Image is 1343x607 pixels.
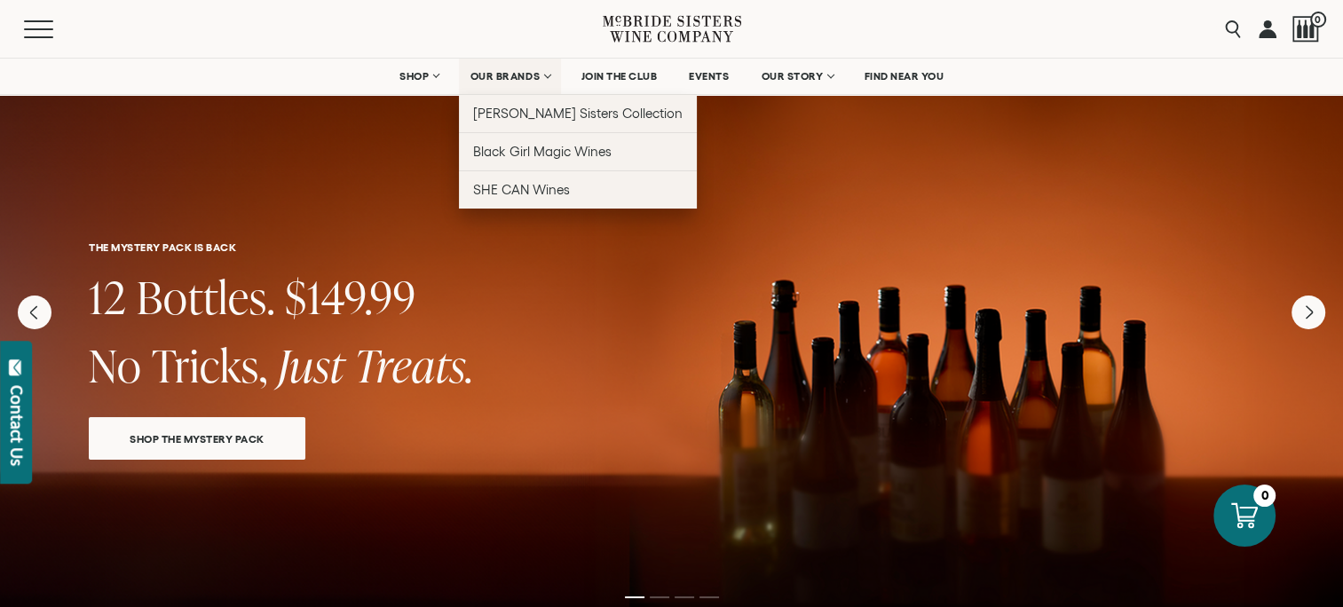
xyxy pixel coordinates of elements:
[459,132,698,170] a: Black Girl Magic Wines
[1292,296,1325,329] button: Next
[473,182,570,197] span: SHE CAN Wines
[388,59,450,94] a: SHOP
[761,70,823,83] span: OUR STORY
[865,70,944,83] span: FIND NEAR YOU
[749,59,844,94] a: OUR STORY
[278,335,344,396] span: Just
[677,59,740,94] a: EVENTS
[99,429,296,449] span: SHOP THE MYSTERY PACK
[152,335,268,396] span: Tricks,
[650,596,669,598] li: Page dot 2
[18,296,51,329] button: Previous
[354,335,474,396] span: Treats.
[459,59,561,94] a: OUR BRANDS
[89,417,305,460] a: SHOP THE MYSTERY PACK
[853,59,956,94] a: FIND NEAR YOU
[137,266,275,327] span: Bottles.
[473,144,612,159] span: Black Girl Magic Wines
[473,106,683,121] span: [PERSON_NAME] Sisters Collection
[459,94,698,132] a: [PERSON_NAME] Sisters Collection
[285,266,416,327] span: $149.99
[8,385,26,466] div: Contact Us
[1253,485,1276,507] div: 0
[470,70,540,83] span: OUR BRANDS
[24,20,88,38] button: Mobile Menu Trigger
[570,59,669,94] a: JOIN THE CLUB
[399,70,430,83] span: SHOP
[89,241,1254,253] h6: THE MYSTERY PACK IS BACK
[699,596,719,598] li: Page dot 4
[581,70,658,83] span: JOIN THE CLUB
[459,170,698,209] a: SHE CAN Wines
[89,266,127,327] span: 12
[89,335,142,396] span: No
[625,596,644,598] li: Page dot 1
[1310,12,1326,28] span: 0
[689,70,729,83] span: EVENTS
[675,596,694,598] li: Page dot 3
